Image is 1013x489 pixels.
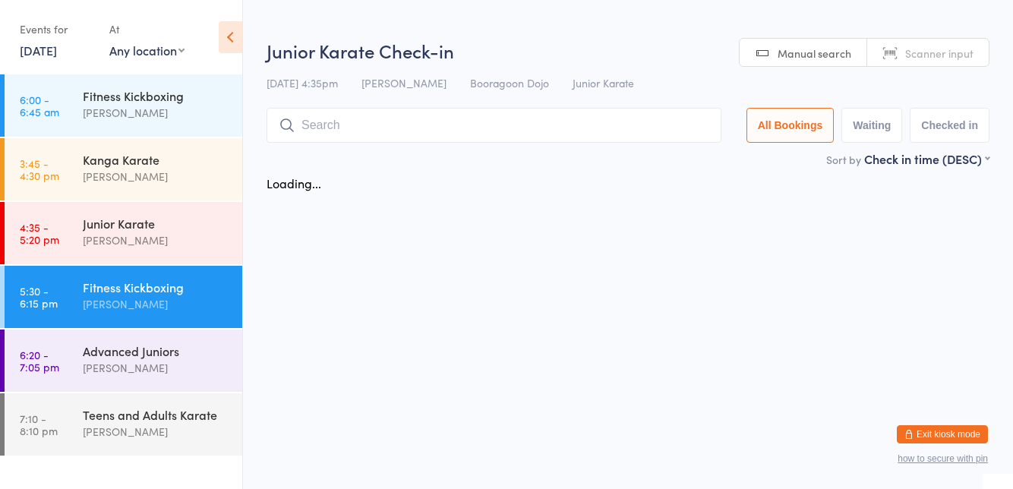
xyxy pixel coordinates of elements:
button: Exit kiosk mode [897,425,988,443]
div: [PERSON_NAME] [83,359,229,377]
button: how to secure with pin [898,453,988,464]
div: Any location [109,42,185,58]
div: Junior Karate [83,215,229,232]
time: 6:00 - 6:45 am [20,93,59,118]
a: 5:30 -6:15 pmFitness Kickboxing[PERSON_NAME] [5,266,242,328]
div: [PERSON_NAME] [83,423,229,440]
time: 4:35 - 5:20 pm [20,221,59,245]
button: Waiting [841,108,902,143]
div: Fitness Kickboxing [83,87,229,104]
div: [PERSON_NAME] [83,232,229,249]
div: Advanced Juniors [83,342,229,359]
span: Booragoon Dojo [470,75,549,90]
label: Sort by [826,152,861,167]
a: 3:45 -4:30 pmKanga Karate[PERSON_NAME] [5,138,242,200]
div: Teens and Adults Karate [83,406,229,423]
span: Scanner input [905,46,974,61]
time: 6:20 - 7:05 pm [20,349,59,373]
a: 6:20 -7:05 pmAdvanced Juniors[PERSON_NAME] [5,330,242,392]
div: [PERSON_NAME] [83,168,229,185]
span: [PERSON_NAME] [361,75,447,90]
time: 3:45 - 4:30 pm [20,157,59,181]
span: [DATE] 4:35pm [267,75,338,90]
a: 4:35 -5:20 pmJunior Karate[PERSON_NAME] [5,202,242,264]
time: 7:10 - 8:10 pm [20,412,58,437]
div: Fitness Kickboxing [83,279,229,295]
span: Manual search [778,46,851,61]
time: 5:30 - 6:15 pm [20,285,58,309]
span: Junior Karate [573,75,634,90]
div: At [109,17,185,42]
input: Search [267,108,721,143]
a: [DATE] [20,42,57,58]
div: Kanga Karate [83,151,229,168]
h2: Junior Karate Check-in [267,38,989,63]
div: [PERSON_NAME] [83,104,229,121]
a: 7:10 -8:10 pmTeens and Adults Karate[PERSON_NAME] [5,393,242,456]
button: Checked in [910,108,989,143]
div: Events for [20,17,94,42]
button: All Bookings [746,108,835,143]
div: [PERSON_NAME] [83,295,229,313]
a: 6:00 -6:45 amFitness Kickboxing[PERSON_NAME] [5,74,242,137]
div: Loading... [267,175,321,191]
div: Check in time (DESC) [864,150,989,167]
